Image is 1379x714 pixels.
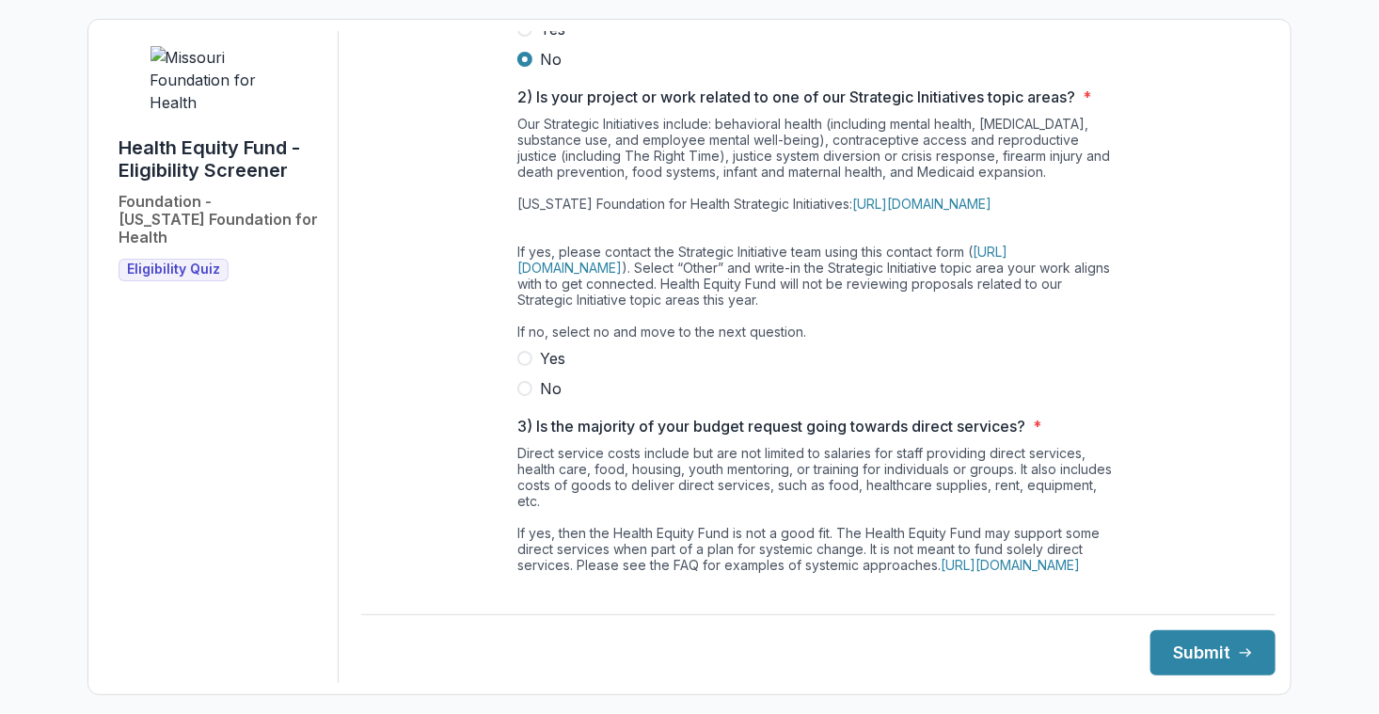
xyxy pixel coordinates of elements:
div: Our Strategic Initiatives include: behavioral health (including mental health, [MEDICAL_DATA], su... [517,116,1119,347]
p: 2) Is your project or work related to one of our Strategic Initiatives topic areas? [517,86,1075,108]
span: No [540,48,562,71]
a: [URL][DOMAIN_NAME] [941,557,1080,573]
a: [URL][DOMAIN_NAME] [852,196,991,212]
p: 3) Is the majority of your budget request going towards direct services? [517,415,1025,437]
button: Submit [1150,630,1276,675]
div: Direct service costs include but are not limited to salaries for staff providing direct services,... [517,445,1119,612]
img: Missouri Foundation for Health [151,46,292,114]
span: No [540,377,562,400]
h2: Foundation - [US_STATE] Foundation for Health [119,193,323,247]
h1: Health Equity Fund - Eligibility Screener [119,136,323,182]
a: [URL][DOMAIN_NAME] [517,244,1007,276]
span: Eligibility Quiz [127,262,220,278]
span: Yes [540,347,565,370]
